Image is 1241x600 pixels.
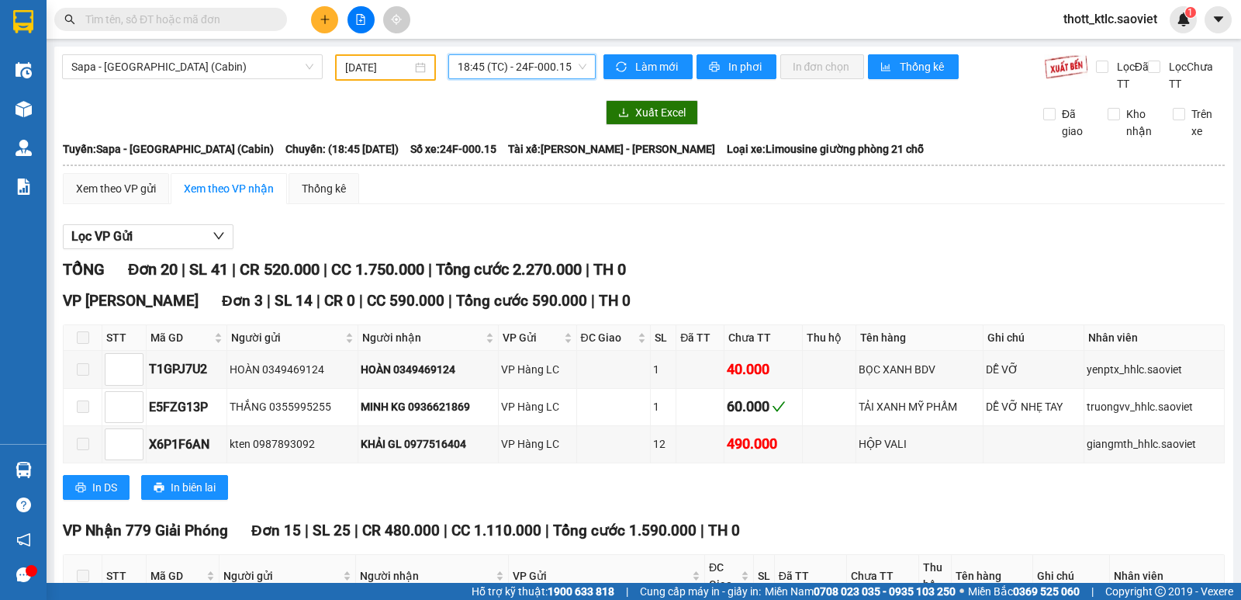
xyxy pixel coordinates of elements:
[708,522,740,539] span: TH 0
[814,585,956,598] strong: 0708 023 035 - 0935 103 250
[1056,106,1096,140] span: Đã giao
[16,498,31,512] span: question-circle
[635,58,680,75] span: Làm mới
[1084,325,1225,351] th: Nhân viên
[709,559,738,593] span: ĐC Giao
[1187,7,1193,18] span: 1
[586,260,589,279] span: |
[700,522,704,539] span: |
[324,292,355,310] span: CR 0
[223,567,340,584] span: Người gửi
[456,292,587,310] span: Tổng cước 590.000
[16,62,32,78] img: warehouse-icon
[868,54,959,79] button: bar-chartThống kê
[709,61,722,74] span: printer
[1185,106,1225,140] span: Trên xe
[1110,555,1225,598] th: Nhân viên
[501,361,573,378] div: VP Hàng LC
[847,555,919,598] th: Chưa TT
[676,325,724,351] th: Đã TT
[856,325,983,351] th: Tên hàng
[230,361,355,378] div: HOÀN 0349469124
[71,227,133,246] span: Lọc VP Gửi
[64,14,75,25] span: search
[1155,586,1166,597] span: copyright
[150,567,203,584] span: Mã GD
[618,107,629,120] span: download
[171,479,216,496] span: In biên lai
[503,329,560,346] span: VP Gửi
[651,325,676,351] th: SL
[1185,7,1196,18] sup: 1
[640,583,761,600] span: Cung cấp máy in - giấy in:
[1120,106,1160,140] span: Kho nhận
[63,522,228,539] span: VP Nhận 779 Giải Phóng
[635,104,686,121] span: Xuất Excel
[16,179,32,195] img: solution-icon
[345,59,413,76] input: 14/08/2025
[275,292,313,310] span: SL 14
[267,292,271,310] span: |
[728,58,764,75] span: In phơi
[775,555,847,598] th: Đã TT
[499,351,576,388] td: VP Hàng LC
[230,398,355,415] div: THẮNG 0355995255
[323,260,327,279] span: |
[102,325,147,351] th: STT
[603,54,693,79] button: syncLàm mới
[653,361,673,378] div: 1
[63,224,233,249] button: Lọc VP Gửi
[859,435,980,453] div: HỘP VALI
[149,359,224,379] div: T1GPJ7U2
[1177,12,1191,26] img: icon-new-feature
[727,433,800,455] div: 490.000
[361,398,496,415] div: MINH KG 0936621869
[1091,583,1094,600] span: |
[251,522,301,539] span: Đơn 15
[436,260,582,279] span: Tổng cước 2.270.000
[472,583,614,600] span: Hỗ trợ kỹ thuật:
[331,260,424,279] span: CC 1.750.000
[240,260,320,279] span: CR 520.000
[983,325,1084,351] th: Ghi chú
[451,522,541,539] span: CC 1.110.000
[16,532,31,547] span: notification
[13,10,33,33] img: logo-vxr
[780,54,865,79] button: In đơn chọn
[653,398,673,415] div: 1
[128,260,178,279] span: Đơn 20
[1087,361,1222,378] div: yenptx_hhlc.saoviet
[1087,398,1222,415] div: truongvv_hhlc.saoviet
[727,140,924,158] span: Loại xe: Limousine giường phòng 21 chỗ
[184,180,274,197] div: Xem theo VP nhận
[147,351,227,388] td: T1GPJ7U2
[16,567,31,582] span: message
[230,435,355,453] div: kten 0987893092
[63,143,274,155] b: Tuyến: Sapa - [GEOGRAPHIC_DATA] (Cabin)
[880,61,894,74] span: bar-chart
[16,140,32,156] img: warehouse-icon
[232,260,236,279] span: |
[410,140,496,158] span: Số xe: 24F-000.15
[986,361,1081,378] div: DỄ VỠ
[150,329,211,346] span: Mã GD
[302,180,346,197] div: Thống kê
[147,389,227,426] td: E5FZG13P
[141,475,228,500] button: printerIn biên lai
[305,522,309,539] span: |
[754,555,775,598] th: SL
[501,398,573,415] div: VP Hàng LC
[85,11,268,28] input: Tìm tên, số ĐT hoặc mã đơn
[311,6,338,33] button: plus
[347,6,375,33] button: file-add
[16,101,32,117] img: warehouse-icon
[181,260,185,279] span: |
[102,555,147,598] th: STT
[553,522,697,539] span: Tổng cước 1.590.000
[16,462,32,478] img: warehouse-icon
[626,583,628,600] span: |
[952,555,1033,598] th: Tên hàng
[772,400,786,414] span: check
[149,397,224,417] div: E5FZG13P
[362,522,440,539] span: CR 480.000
